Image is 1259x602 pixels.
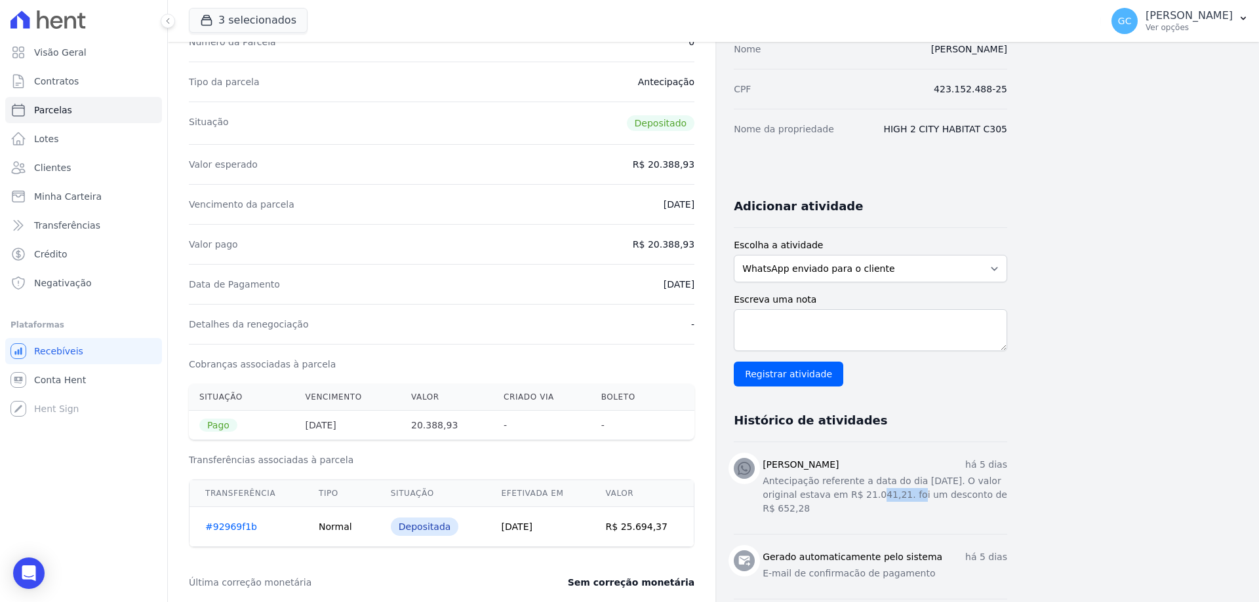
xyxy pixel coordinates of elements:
[763,567,1007,580] p: E-mail de confirmacão de pagamento
[5,241,162,267] a: Crédito
[375,480,486,507] th: Situação
[205,521,257,532] a: #92969f1b
[401,384,493,411] th: Valor
[189,115,229,131] dt: Situação
[5,39,162,66] a: Visão Geral
[189,198,294,211] dt: Vencimento da parcela
[189,238,238,251] dt: Valor pago
[5,183,162,210] a: Minha Carteira
[734,122,834,136] dt: Nome da propriedade
[591,384,666,411] th: Boleto
[34,46,87,59] span: Visão Geral
[734,83,751,96] dt: CPF
[189,158,258,171] dt: Valor esperado
[1101,3,1259,39] button: GC [PERSON_NAME] Ver opções
[493,411,591,440] th: -
[493,384,591,411] th: Criado via
[664,198,694,211] dd: [DATE]
[34,132,59,145] span: Lotes
[734,413,887,428] h3: Histórico de atividades
[5,126,162,152] a: Lotes
[34,276,92,290] span: Negativação
[13,557,45,589] div: Open Intercom Messenger
[391,517,459,536] div: Depositada
[34,373,86,386] span: Conta Hent
[189,318,309,331] dt: Detalhes da renegociação
[486,507,590,547] td: [DATE]
[189,576,488,589] dt: Última correção monetária
[199,419,237,432] span: Pago
[34,161,71,174] span: Clientes
[5,367,162,393] a: Conta Hent
[633,238,694,251] dd: R$ 20.388,93
[189,75,260,88] dt: Tipo da parcela
[591,411,666,440] th: -
[931,44,1007,54] a: [PERSON_NAME]
[627,115,695,131] span: Depositado
[34,248,68,261] span: Crédito
[590,480,694,507] th: Valor
[5,338,162,364] a: Recebíveis
[5,270,162,296] a: Negativação
[734,362,843,386] input: Registrar atividade
[294,384,401,411] th: Vencimento
[1118,16,1132,26] span: GC
[734,293,1007,307] label: Escreva uma nota
[5,97,162,123] a: Parcelas
[763,458,839,472] h3: [PERSON_NAME]
[5,68,162,94] a: Contratos
[734,198,863,214] h3: Adicionar atividade
[734,43,761,56] dt: Nome
[34,103,72,117] span: Parcelas
[965,458,1007,472] p: há 5 dias
[590,507,694,547] td: R$ 25.694,37
[189,384,294,411] th: Situação
[190,480,303,507] th: Transferência
[664,278,694,291] dd: [DATE]
[965,550,1007,564] p: há 5 dias
[401,411,493,440] th: 20.388,93
[763,474,1007,516] p: Antecipação referente a data do dia [DATE]. O valor original estava em R$ 21.041,21. foi um desco...
[189,278,280,291] dt: Data de Pagamento
[34,190,102,203] span: Minha Carteira
[189,358,336,371] dt: Cobranças associadas à parcela
[638,75,694,88] dd: Antecipação
[734,238,1007,252] label: Escolha a atividade
[568,576,694,589] dd: Sem correção monetária
[189,453,694,466] h3: Transferências associadas à parcela
[34,345,83,358] span: Recebíveis
[691,318,694,331] dd: -
[10,317,157,333] div: Plataformas
[883,122,1007,136] dd: HIGH 2 CITY HABITAT C305
[34,75,79,88] span: Contratos
[303,507,375,547] td: Normal
[486,480,590,507] th: Efetivada em
[189,8,308,33] button: 3 selecionados
[633,158,694,171] dd: R$ 20.388,93
[34,219,100,232] span: Transferências
[5,155,162,181] a: Clientes
[294,411,401,440] th: [DATE]
[1146,9,1233,22] p: [PERSON_NAME]
[303,480,375,507] th: Tipo
[5,212,162,238] a: Transferências
[763,550,942,564] h3: Gerado automaticamente pelo sistema
[1146,22,1233,33] p: Ver opções
[934,83,1007,96] dd: 423.152.488-25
